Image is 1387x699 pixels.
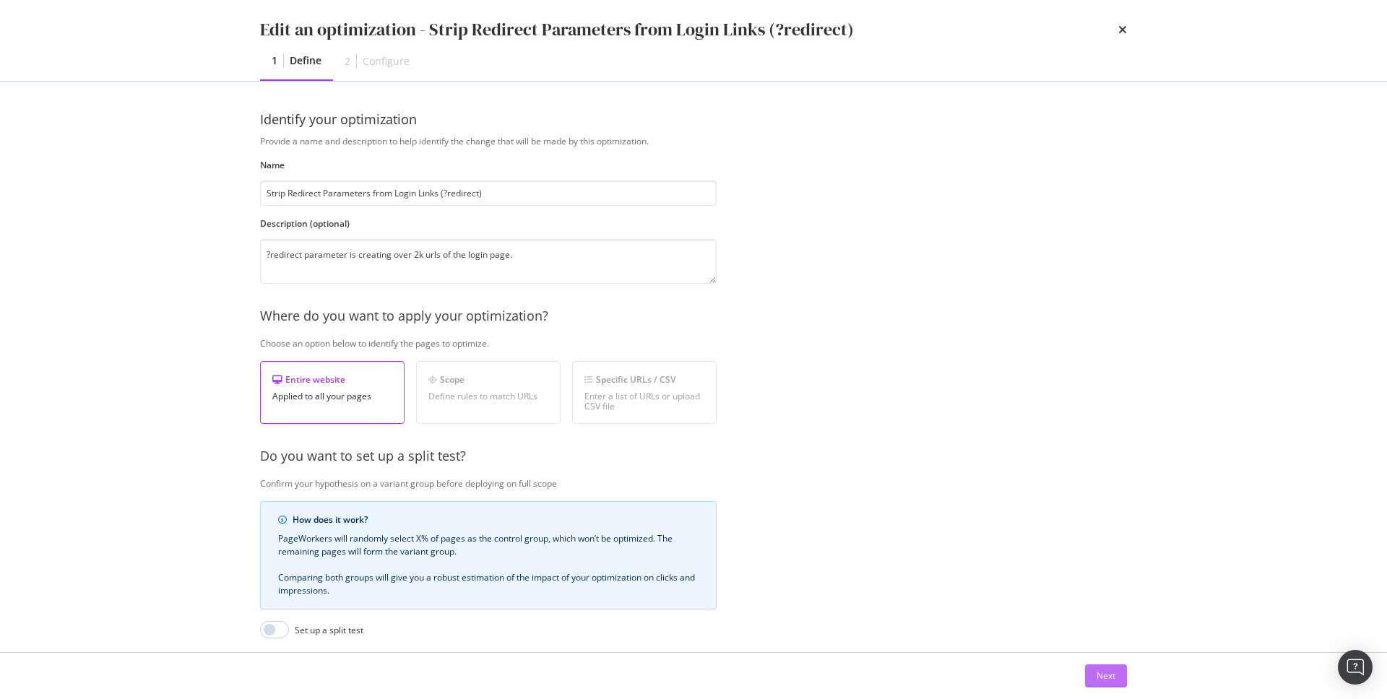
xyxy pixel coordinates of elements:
[1338,650,1373,685] div: Open Intercom Messenger
[272,53,277,68] div: 1
[260,477,1198,490] div: Confirm your hypothesis on a variant group before deploying on full scope
[345,54,350,69] div: 2
[428,391,548,401] div: Define rules to match URLs
[260,239,717,284] textarea: ?redirect parameter is creating over 2k urls of the login page.
[260,17,854,42] div: Edit an optimization - Strip Redirect Parameters from Login Links (?redirect)
[260,110,1127,129] div: Identify your optimization
[278,532,699,597] div: PageWorkers will randomly select X% of pages as the control group, which won’t be optimized. The ...
[290,53,321,68] div: Define
[260,135,1198,147] div: Provide a name and description to help identify the change that will be made by this optimization.
[260,181,717,206] input: Enter an optimization name to easily find it back
[1097,669,1115,682] div: Next
[260,307,1198,326] div: Where do you want to apply your optimization?
[584,391,704,412] div: Enter a list of URLs or upload CSV file
[272,373,392,386] div: Entire website
[260,337,1198,349] div: Choose an option below to identify the pages to optimize.
[295,624,363,636] div: Set up a split test
[1118,17,1127,42] div: times
[1085,664,1127,687] button: Next
[260,501,717,609] div: info banner
[363,54,410,69] div: Configure
[293,513,699,526] div: How does it work?
[260,217,717,230] label: Description (optional)
[260,447,1198,466] div: Do you want to set up a split test?
[272,391,392,401] div: Applied to all your pages
[260,159,717,171] label: Name
[428,373,548,386] div: Scope
[584,373,704,386] div: Specific URLs / CSV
